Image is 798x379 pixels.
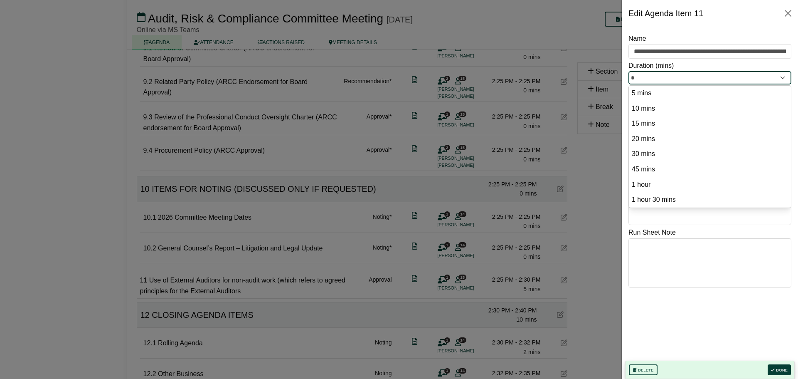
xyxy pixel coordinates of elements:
button: Done [768,364,791,375]
li: 15 [629,116,791,131]
li: 10 [629,101,791,116]
div: Edit Agenda Item 11 [628,7,703,20]
label: Duration (mins) [628,60,674,71]
button: Delete [629,364,658,375]
li: 60 [629,177,791,193]
option: 1 hour 30 mins [631,194,789,206]
li: 30 [629,146,791,162]
label: Name [628,33,646,44]
option: 20 mins [631,134,789,145]
label: Run Sheet Note [628,227,676,238]
option: 45 mins [631,164,789,175]
li: 5 [629,86,791,101]
li: 45 [629,162,791,177]
li: 90 [629,192,791,208]
option: 5 mins [631,88,789,99]
button: Close [781,7,795,20]
option: 15 mins [631,118,789,129]
option: 30 mins [631,149,789,160]
option: 1 hour [631,179,789,191]
li: 20 [629,131,791,147]
option: 10 mins [631,103,789,114]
